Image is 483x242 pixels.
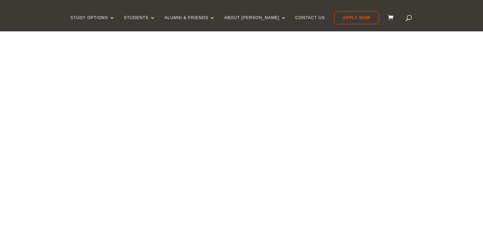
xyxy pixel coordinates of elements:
a: Alumni & Friends [165,15,215,31]
a: Apply Now [334,11,379,24]
a: Study Options [70,15,115,31]
p: Starting your transformation journey with [PERSON_NAME] is as easy as 1-2-3. [58,176,426,185]
a: Students [124,15,155,31]
h2: Let’s start your [PERSON_NAME] journey [58,143,426,166]
a: About [PERSON_NAME] [224,15,286,31]
a: Contact Us [295,15,325,31]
